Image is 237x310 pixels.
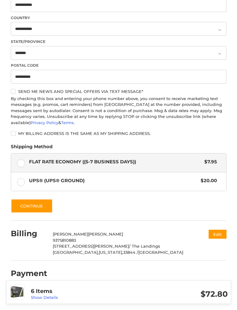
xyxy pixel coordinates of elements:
[53,238,76,243] span: 9375810883
[11,199,53,213] button: Continue
[11,96,227,126] div: By checking this box and entering your phone number above, you consent to receive marketing text ...
[123,250,138,255] span: 33844 /
[129,244,160,249] span: / The Landings
[11,269,47,279] h2: Payment
[10,285,24,300] img: Wilson Staff DUO Soft Golf Balls - Prior Generation
[99,250,123,255] span: [US_STATE],
[88,232,123,237] span: [PERSON_NAME]
[31,288,129,295] h3: 6 Items
[29,178,198,185] span: UPS® (UPS® Ground)
[198,178,217,185] span: $20.00
[31,120,58,125] a: Privacy Policy
[53,250,99,255] span: [GEOGRAPHIC_DATA],
[53,244,129,249] span: [STREET_ADDRESS][PERSON_NAME]
[202,159,217,166] span: $7.95
[11,131,227,136] label: My billing address is the same as my shipping address.
[53,232,88,237] span: [PERSON_NAME]
[138,250,183,255] span: [GEOGRAPHIC_DATA]
[61,120,74,125] a: Terms
[29,159,202,166] span: Flat Rate Economy ((5-7 Business Days))
[11,63,227,69] label: Postal Code
[11,229,47,239] h2: Billing
[209,230,227,239] button: Edit
[11,15,227,21] label: Country
[11,39,227,45] label: State/Province
[11,144,52,153] legend: Shipping Method
[31,295,58,300] a: Show Details
[11,89,227,94] label: Send me news and special offers via text message*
